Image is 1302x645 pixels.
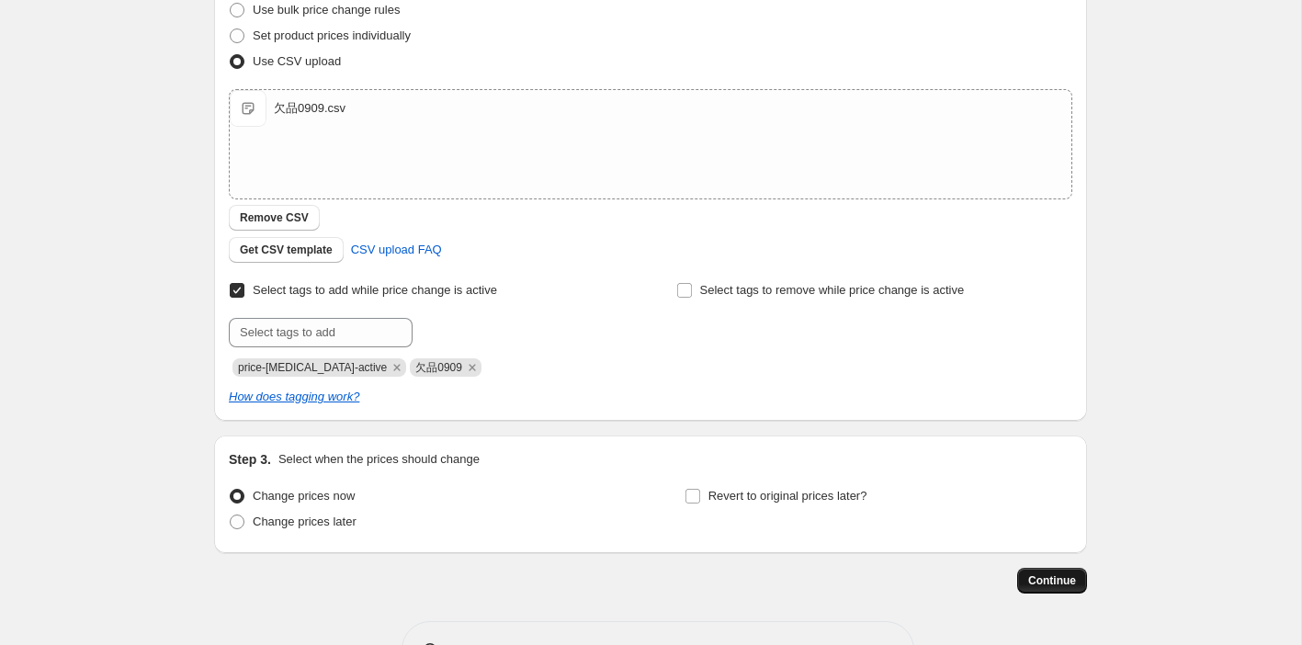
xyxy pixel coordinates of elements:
[229,205,320,231] button: Remove CSV
[1017,568,1087,594] button: Continue
[700,283,965,297] span: Select tags to remove while price change is active
[278,450,480,469] p: Select when the prices should change
[229,450,271,469] h2: Step 3.
[351,241,442,259] span: CSV upload FAQ
[464,359,481,376] button: Remove 欠品0909
[240,243,333,257] span: Get CSV template
[253,489,355,503] span: Change prices now
[389,359,405,376] button: Remove price-change-job-active
[253,54,341,68] span: Use CSV upload
[340,235,453,265] a: CSV upload FAQ
[253,515,357,528] span: Change prices later
[274,99,345,118] div: 欠品0909.csv
[253,3,400,17] span: Use bulk price change rules
[229,237,344,263] button: Get CSV template
[253,28,411,42] span: Set product prices individually
[238,361,387,374] span: price-change-job-active
[240,210,309,225] span: Remove CSV
[708,489,867,503] span: Revert to original prices later?
[253,283,497,297] span: Select tags to add while price change is active
[415,361,462,374] span: 欠品0909
[229,318,413,347] input: Select tags to add
[1028,573,1076,588] span: Continue
[229,390,359,403] a: How does tagging work?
